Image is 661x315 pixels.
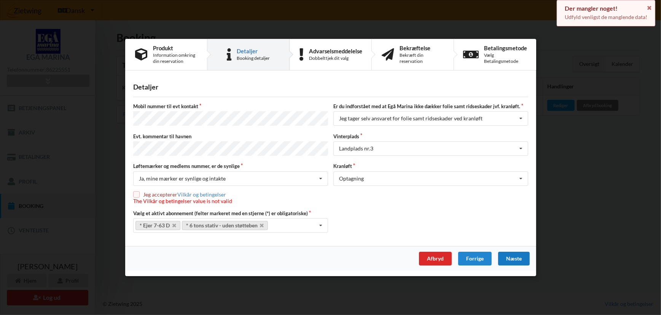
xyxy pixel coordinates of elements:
label: Mobil nummer til evt kontakt [133,103,328,110]
a: Vilkår og betingelser [177,191,226,197]
div: Forrige [458,252,491,265]
a: * Ejer 7-63 D [135,221,180,230]
div: Jeg tager selv ansvaret for folie samt ridseskader ved kranløft [339,116,483,121]
div: Booking detaljer [237,55,270,61]
div: Detaljer [237,48,270,54]
div: Bekræft din reservation [400,52,444,64]
div: Detaljer [133,83,528,91]
label: Løftemærker og medlems nummer, er de synlige [133,163,328,169]
div: Produkt [153,45,197,51]
div: Afbryd [419,252,451,265]
div: Der mangler noget! [565,5,647,12]
label: Vinterplads [333,133,528,140]
div: Advarselsmeddelelse [309,48,362,54]
label: Kranløft [333,163,528,169]
div: Vælg Betalingsmetode [484,52,527,64]
div: Dobbelttjek dit valg [309,55,362,61]
p: Udfyld venligst de manglende data! [565,13,647,21]
label: Er du indforstået med at Egå Marina ikke dækker folie samt ridseskader jvf. kranløft. [333,103,528,110]
label: Vælg et aktivt abonnement (felter markeret med en stjerne (*) er obligatoriske) [133,210,328,217]
div: Næste [498,252,529,265]
div: Optagning [339,176,364,181]
label: Jeg accepterer [133,191,232,197]
div: Information omkring din reservation [153,52,197,64]
div: Bekræftelse [400,45,444,51]
a: * 6 tons stativ - uden støtteben [182,221,268,230]
span: The Vilkår og betingelser value is not valid [133,197,232,204]
div: Ja, mine mærker er synlige og intakte [139,176,226,181]
div: Betalingsmetode [484,45,527,51]
label: Evt. kommentar til havnen [133,133,328,140]
div: Landplads nr.3 [339,146,373,151]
